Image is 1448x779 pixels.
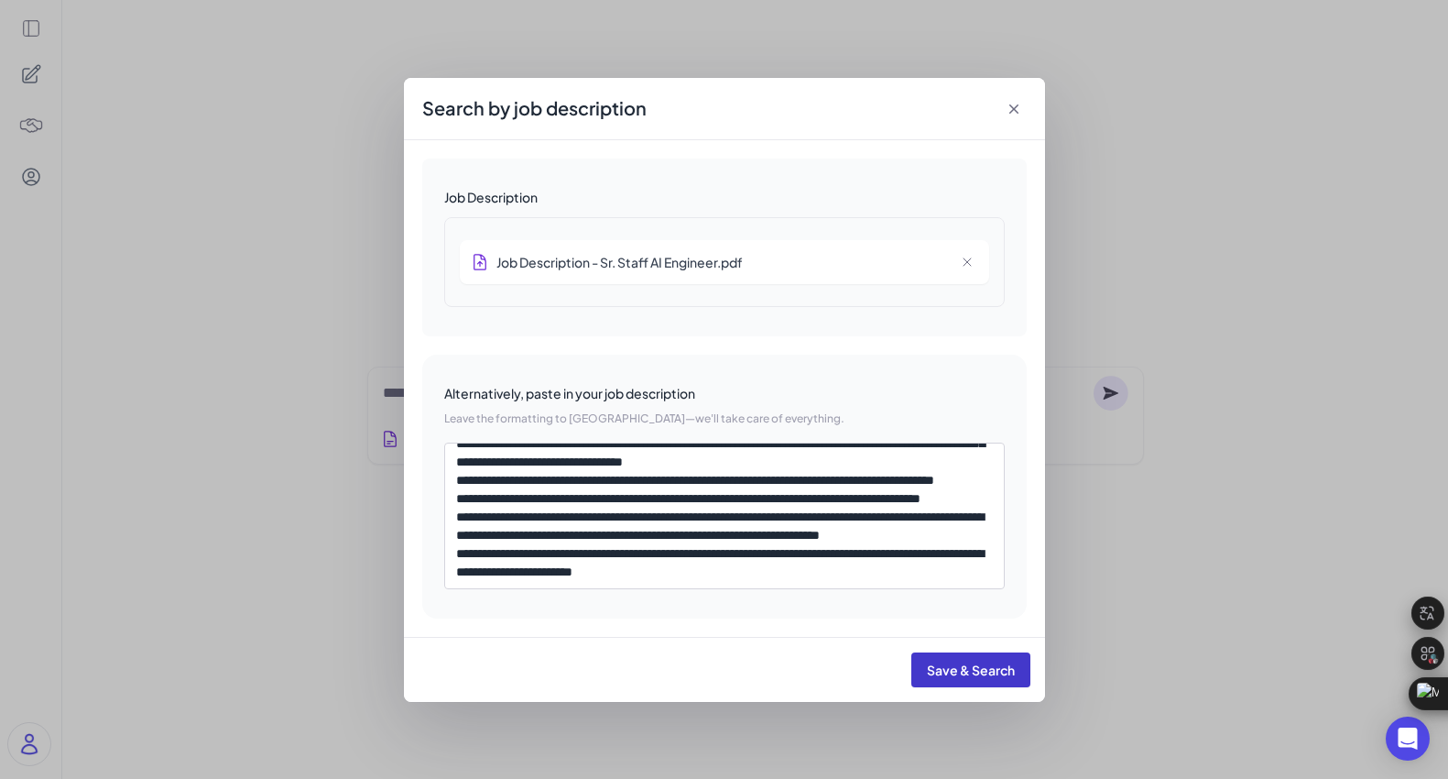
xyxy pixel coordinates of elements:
[444,188,1005,206] div: Job Description
[927,662,1015,678] span: Save & Search
[496,253,743,271] span: Job Description - Sr. Staff AI Engineer.pdf
[444,410,1005,428] p: Leave the formatting to [GEOGRAPHIC_DATA]—we'll take care of everything.
[444,384,1005,402] div: Alternatively, paste in your job description
[1386,717,1430,761] div: Open Intercom Messenger
[911,653,1030,687] button: Save & Search
[422,95,647,121] span: Search by job description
